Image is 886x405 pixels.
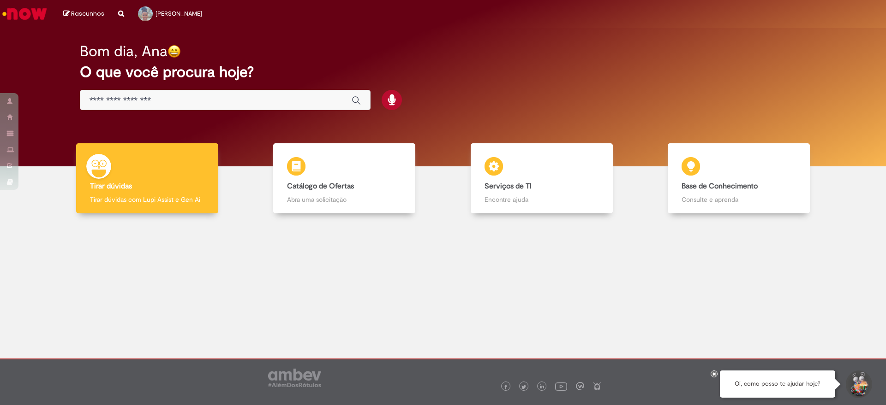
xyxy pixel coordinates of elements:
button: Iniciar Conversa de Suporte [844,370,872,398]
img: logo_footer_linkedin.png [540,384,545,390]
p: Encontre ajuda [485,195,599,204]
img: logo_footer_twitter.png [521,385,526,389]
img: logo_footer_naosei.png [593,382,601,390]
a: Base de Conhecimento Consulte e aprenda [641,143,838,214]
p: Tirar dúvidas com Lupi Assist e Gen Ai [90,195,204,204]
a: Tirar dúvidas Tirar dúvidas com Lupi Assist e Gen Ai [48,143,246,214]
p: Consulte e aprenda [682,195,796,204]
b: Serviços de TI [485,182,532,191]
b: Tirar dúvidas [90,182,132,191]
img: ServiceNow [1,5,48,23]
h2: Bom dia, Ana [80,43,168,59]
img: logo_footer_ambev_rotulo_gray.png [268,369,321,387]
div: Oi, como posso te ajudar hoje? [720,370,835,398]
a: Serviços de TI Encontre ajuda [443,143,641,214]
img: logo_footer_workplace.png [576,382,584,390]
img: logo_footer_facebook.png [503,385,508,389]
b: Base de Conhecimento [682,182,758,191]
a: Rascunhos [63,10,104,18]
a: Catálogo de Ofertas Abra uma solicitação [246,143,443,214]
p: Abra uma solicitação [287,195,401,204]
img: happy-face.png [168,45,181,58]
img: logo_footer_youtube.png [555,380,567,392]
h2: O que você procura hoje? [80,64,807,80]
span: [PERSON_NAME] [156,10,202,18]
b: Catálogo de Ofertas [287,182,354,191]
span: Rascunhos [71,9,104,18]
